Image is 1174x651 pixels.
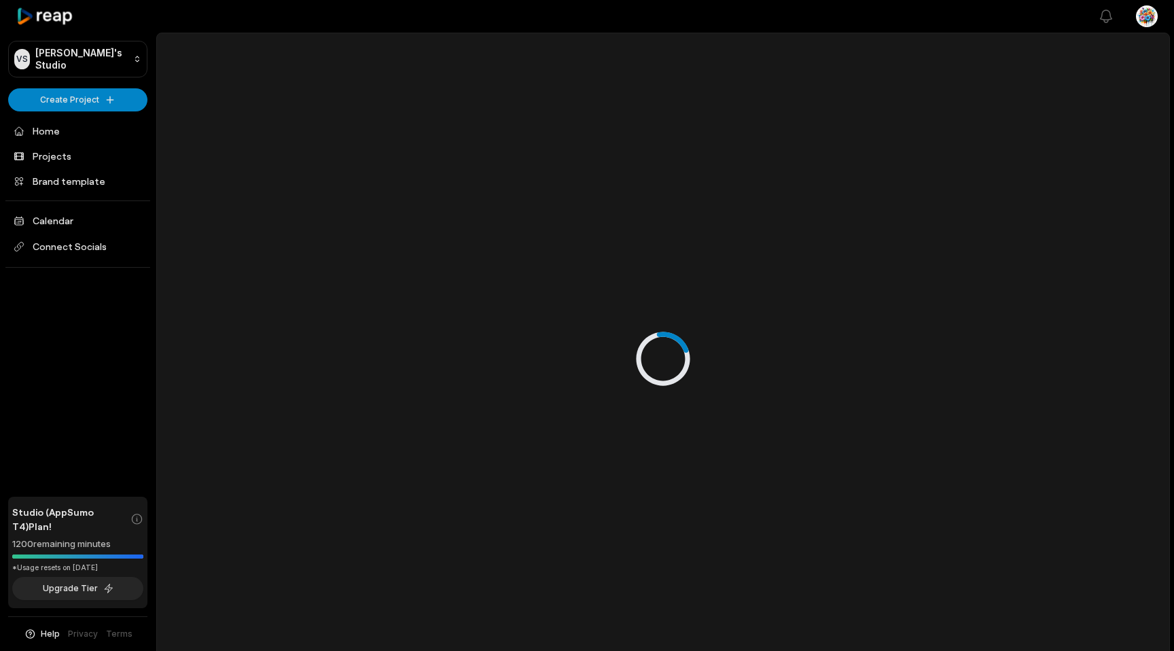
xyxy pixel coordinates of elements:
[12,577,143,600] button: Upgrade Tier
[14,49,30,69] div: VS
[8,170,147,192] a: Brand template
[106,628,132,640] a: Terms
[35,47,128,71] p: [PERSON_NAME]'s Studio
[8,234,147,259] span: Connect Socials
[8,145,147,167] a: Projects
[12,538,143,551] div: 1200 remaining minutes
[68,628,98,640] a: Privacy
[12,563,143,573] div: *Usage resets on [DATE]
[12,505,130,533] span: Studio (AppSumo T4) Plan!
[8,120,147,142] a: Home
[8,209,147,232] a: Calendar
[41,628,60,640] span: Help
[8,88,147,111] button: Create Project
[24,628,60,640] button: Help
